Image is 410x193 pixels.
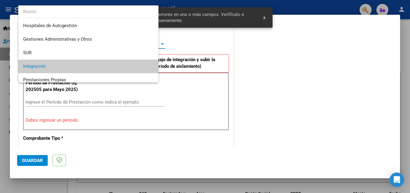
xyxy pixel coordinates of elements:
[23,36,92,42] span: Gestiones Administrativas y Otros
[390,173,404,187] div: Open Intercom Messenger
[23,64,46,69] span: Integración
[18,5,158,18] input: dropdown search
[23,50,32,55] span: SUR
[23,77,66,82] span: Prestaciones Propias
[23,23,77,28] span: Hospitales de Autogestión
